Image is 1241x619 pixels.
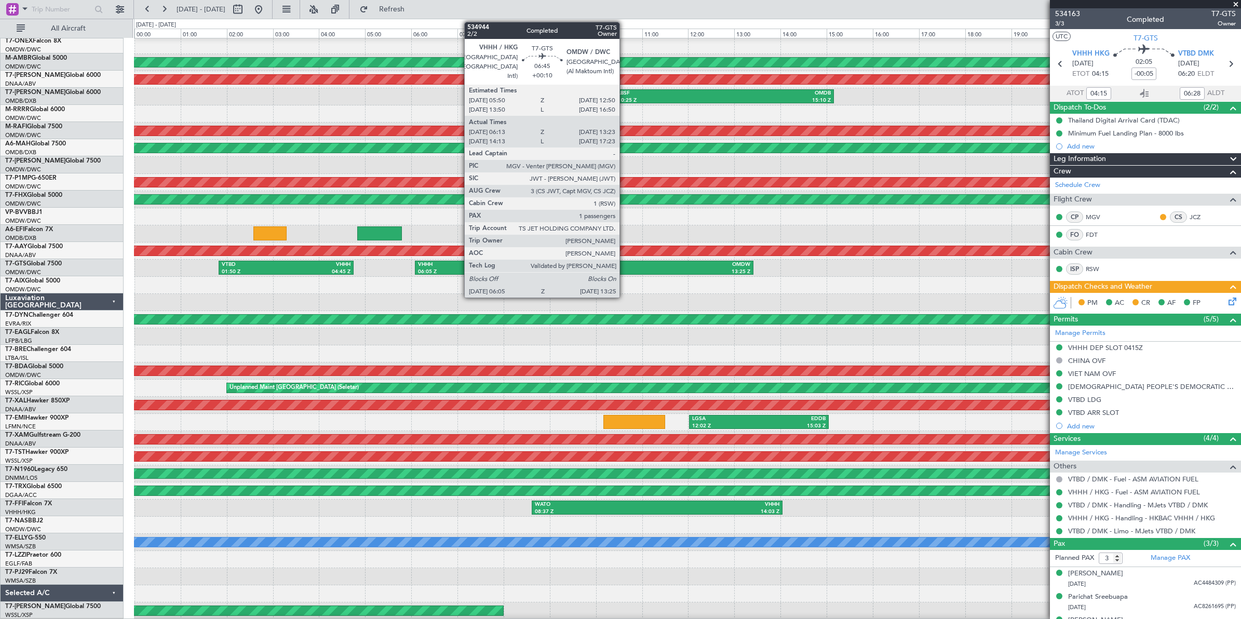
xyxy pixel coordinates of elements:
div: 10:10 Z [535,234,600,241]
div: 04:45 Z [286,268,350,276]
span: Pax [1054,538,1065,550]
a: EGLF/FAB [5,560,32,568]
a: WMSA/SZB [5,543,36,550]
div: OMDB [724,90,831,97]
a: M-RAFIGlobal 7500 [5,124,62,130]
div: VTBD [222,261,286,268]
a: T7-ELLYG-550 [5,535,46,541]
a: T7-FFIFalcon 7X [5,501,52,507]
a: MGV [1086,212,1109,222]
div: WATO [535,501,657,508]
span: [DATE] [1068,603,1086,611]
a: T7-BREChallenger 604 [5,346,71,353]
a: WMSA/SZB [5,577,36,585]
div: 14:00 [780,29,827,38]
div: CS [1170,211,1187,223]
span: ELDT [1197,69,1214,79]
span: T7-EMI [5,415,25,421]
div: 01:00 [181,29,227,38]
span: Leg Information [1054,153,1106,165]
div: VIET NAM OVF [1068,369,1116,378]
div: Add new [1067,422,1236,430]
span: T7-GTS [5,261,26,267]
div: LGSA [692,415,759,423]
span: [DATE] [1072,59,1094,69]
span: Services [1054,433,1081,445]
span: (2/2) [1204,102,1219,113]
div: FO [1066,229,1083,240]
span: Refresh [370,6,414,13]
span: [DATE] [1178,59,1199,69]
span: VHHH HKG [1072,49,1110,59]
div: [DATE] - [DATE] [136,21,176,30]
div: 03:00 [273,29,319,38]
div: LBSF [618,90,724,97]
div: 08:00 [504,29,550,38]
div: 05:00 [365,29,411,38]
a: LTBA/ISL [5,354,29,362]
span: T7-NAS [5,518,28,524]
a: T7-AAYGlobal 7500 [5,244,63,250]
div: 17:00 [919,29,965,38]
div: Completed [1127,14,1164,25]
a: Manage Services [1055,448,1107,458]
div: 10:00 [596,29,642,38]
span: T7-DYN [5,312,29,318]
span: T7-ELLY [5,535,28,541]
div: 08:37 Z [535,508,657,516]
span: (3/3) [1204,538,1219,549]
div: 06:00 [411,29,457,38]
span: T7-AIX [5,278,25,284]
div: VHHH [286,261,350,268]
span: PM [1087,298,1098,308]
span: AC8261695 (PP) [1194,602,1236,611]
a: OMDB/DXB [5,149,36,156]
div: [DEMOGRAPHIC_DATA] PEOPLE'S DEMOCRATIC REPUBLIC OVF [1068,382,1236,391]
span: FP [1193,298,1200,308]
span: Crew [1054,166,1071,178]
input: Trip Number [32,2,91,17]
span: M-RAFI [5,124,27,130]
a: DNAA/ABV [5,251,36,259]
span: 04:15 [1092,69,1109,79]
span: T7-GTS [1211,8,1236,19]
div: 09:00 [550,29,596,38]
a: T7-[PERSON_NAME]Global 7500 [5,158,101,164]
a: OMDW/DWC [5,286,41,293]
a: T7-TRXGlobal 6500 [5,483,62,490]
span: VTBD DMK [1178,49,1214,59]
a: DNAA/ABV [5,80,36,88]
span: T7-[PERSON_NAME] [5,89,65,96]
a: T7-GTSGlobal 7500 [5,261,62,267]
span: [DATE] - [DATE] [177,5,225,14]
a: T7-FHXGlobal 5000 [5,192,62,198]
span: 534163 [1055,8,1080,19]
div: [PERSON_NAME] [1068,569,1123,579]
a: T7-RICGlobal 6000 [5,381,60,387]
span: (5/5) [1204,314,1219,325]
div: Thailand Digital Arrival Card (TDAC) [1068,116,1180,125]
span: ALDT [1207,88,1224,99]
div: 07:14 Z [471,234,536,241]
a: T7-LZZIPraetor 600 [5,552,61,558]
div: 10:25 Z [618,97,724,104]
a: T7-TSTHawker 900XP [5,449,69,455]
span: T7-XAL [5,398,26,404]
a: VP-BVVBBJ1 [5,209,43,216]
div: VIDP [471,227,536,234]
a: T7-[PERSON_NAME]Global 6000 [5,89,101,96]
span: T7-TST [5,449,25,455]
div: 15:03 Z [759,423,826,430]
a: OMDW/DWC [5,183,41,191]
div: 14:03 Z [657,508,779,516]
a: T7-PJ29Falcon 7X [5,569,57,575]
a: OMDW/DWC [5,166,41,173]
a: VTBD / DMK - Fuel - ASM AVIATION FUEL [1068,475,1198,483]
span: Cabin Crew [1054,247,1092,259]
span: 02:05 [1136,57,1152,68]
span: AC4484309 (PP) [1194,579,1236,588]
div: 06:05 Z [418,268,584,276]
div: 16:00 [873,29,919,38]
a: M-AMBRGlobal 5000 [5,55,67,61]
input: --:-- [1180,87,1205,100]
